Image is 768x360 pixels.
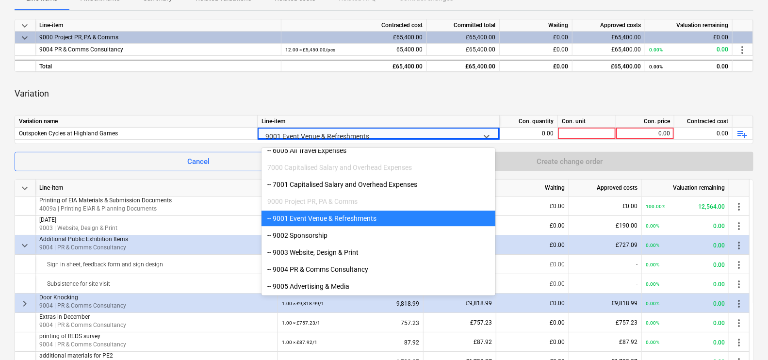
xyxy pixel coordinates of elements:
[427,19,500,32] div: Committed total
[427,60,500,72] div: £65,400.00
[281,19,427,32] div: Contracted cost
[39,244,274,252] p: 9004 | PR & Comms Consultancy
[39,313,274,321] p: Extras in December
[616,222,637,229] span: £190.00
[646,235,725,255] div: 0.00
[572,19,645,32] div: Approved costs
[646,243,659,248] small: 0.00%
[261,160,495,175] div: 7000 Capitalised Salary and Overhead Expenses
[281,60,427,72] div: £65,400.00
[645,19,733,32] div: Valuation remaining
[19,298,31,310] span: keyboard_arrow_right
[550,261,565,268] span: £0.00
[285,47,335,52] small: 12.00 × £5,450.00 / pcs
[646,281,659,287] small: 0.00%
[646,274,725,294] div: 0.00
[19,182,31,194] span: keyboard_arrow_down
[261,194,495,209] div: 9000 Project PR, PA & Comms
[39,32,277,44] div: 9000 Project PR, PA & Comms
[550,203,565,210] span: £0.00
[39,274,274,294] div: Subsistence for site visit
[649,64,663,69] small: 0.00%
[35,19,281,32] div: Line-item
[646,204,665,209] small: 100.00%
[611,46,641,53] span: £65,400.00
[572,32,645,44] div: £65,400.00
[649,44,728,56] div: 0.00
[646,340,659,345] small: 0.00%
[504,128,554,140] div: 0.00
[646,262,659,267] small: 0.00%
[736,44,748,56] span: more_vert
[15,88,49,99] p: Variation
[261,278,495,294] div: -- 9005 Advertising & Media
[733,220,745,232] span: more_vert
[500,19,572,32] div: Waiting
[39,341,274,349] p: 9004 | PR & Comms Consultancy
[569,255,642,274] div: -
[553,46,568,53] span: £0.00
[733,259,745,271] span: more_vert
[620,128,670,140] div: 0.00
[646,223,659,229] small: 0.00%
[285,44,423,56] div: 65,400.00
[282,294,419,313] div: 9,818.99
[35,180,278,196] div: Line-item
[550,319,565,326] span: £0.00
[616,319,637,326] span: £757.23
[282,340,317,345] small: 1.00 × £87.92 / 1
[19,128,253,139] div: Outspoken Cycles at Highland Games
[550,222,565,229] span: £0.00
[646,196,725,216] div: 12,564.00
[261,143,495,158] div: -- 6005 All Travel Expenses
[39,294,274,302] p: Door Knocking
[282,313,419,333] div: 757.23
[558,115,616,128] div: Con. unit
[645,32,733,44] div: £0.00
[282,301,324,306] small: 1.00 × £9,818.99 / 1
[261,245,495,260] div: -- 9003 Website, Design & Print
[19,32,31,44] span: keyboard_arrow_down
[649,61,728,73] div: 0.00
[261,177,495,192] div: -- 7001 Capitalised Salary and Overhead Expenses
[572,60,645,72] div: £65,400.00
[500,60,572,72] div: £0.00
[646,313,725,333] div: 0.00
[649,47,663,52] small: 0.00%
[719,313,768,360] iframe: Chat Widget
[616,115,674,128] div: Con. price
[474,339,492,345] span: £87.92
[39,321,274,329] p: 9004 | PR & Comms Consultancy
[622,203,637,210] span: £0.00
[39,205,274,213] p: 4009a | Printing EIAR & Planning Documents
[19,20,31,32] span: keyboard_arrow_down
[496,180,569,196] div: Waiting
[646,320,659,326] small: 0.00%
[569,180,642,196] div: Approved costs
[642,180,729,196] div: Valuation remaining
[646,255,725,275] div: 0.00
[261,228,495,243] div: -- 9002 Sponsorship
[282,320,320,326] small: 1.00 × £757.23 / 1
[39,302,274,310] p: 9004 | PR & Comms Consultancy
[39,224,274,232] p: 9003 | Website, Design & Print
[15,115,258,128] div: Variation name
[500,115,558,128] div: Con. quantity
[736,128,748,140] span: playlist_add
[466,300,492,307] span: £9,818.99
[35,60,281,72] div: Total
[550,339,565,345] span: £0.00
[646,294,725,313] div: 0.00
[15,152,382,171] button: Cancel
[39,255,274,274] div: Sign in sheet, feedback form and sign design
[550,300,565,307] span: £0.00
[187,155,210,168] div: Cancel
[569,274,642,294] div: -
[261,262,495,277] div: -- 9004 PR & Comms Consultancy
